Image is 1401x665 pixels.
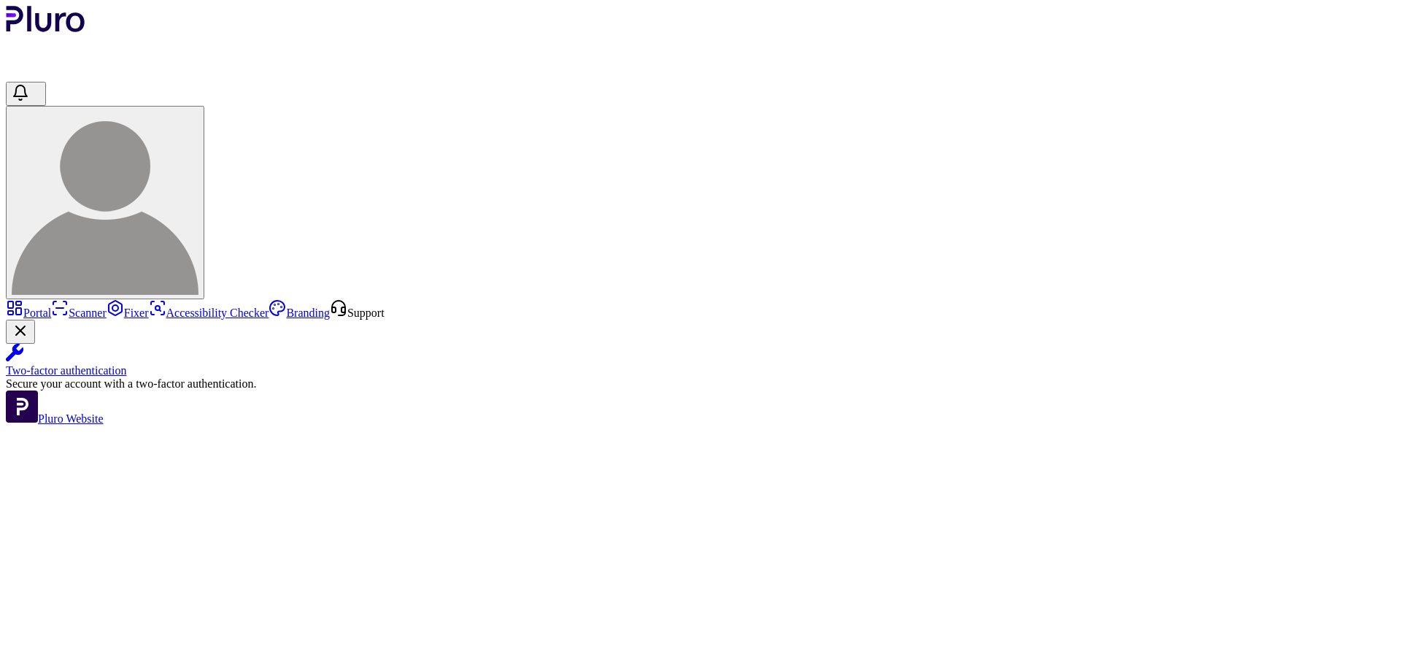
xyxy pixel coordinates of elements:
[6,364,1395,377] div: Two-factor authentication
[149,307,269,319] a: Accessibility Checker
[6,307,51,319] a: Portal
[6,377,1395,391] div: Secure your account with a two-factor authentication.
[51,307,107,319] a: Scanner
[6,22,85,34] a: Logo
[6,412,104,425] a: Open Pluro Website
[107,307,149,319] a: Fixer
[6,299,1395,426] aside: Sidebar menu
[6,106,204,299] button: User avatar
[6,344,1395,377] a: Two-factor authentication
[6,320,35,344] button: Close Two-factor authentication notification
[12,108,198,295] img: User avatar
[269,307,330,319] a: Branding
[330,307,385,319] a: Open Support screen
[6,82,46,106] button: Open notifications, you have 381 new notifications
